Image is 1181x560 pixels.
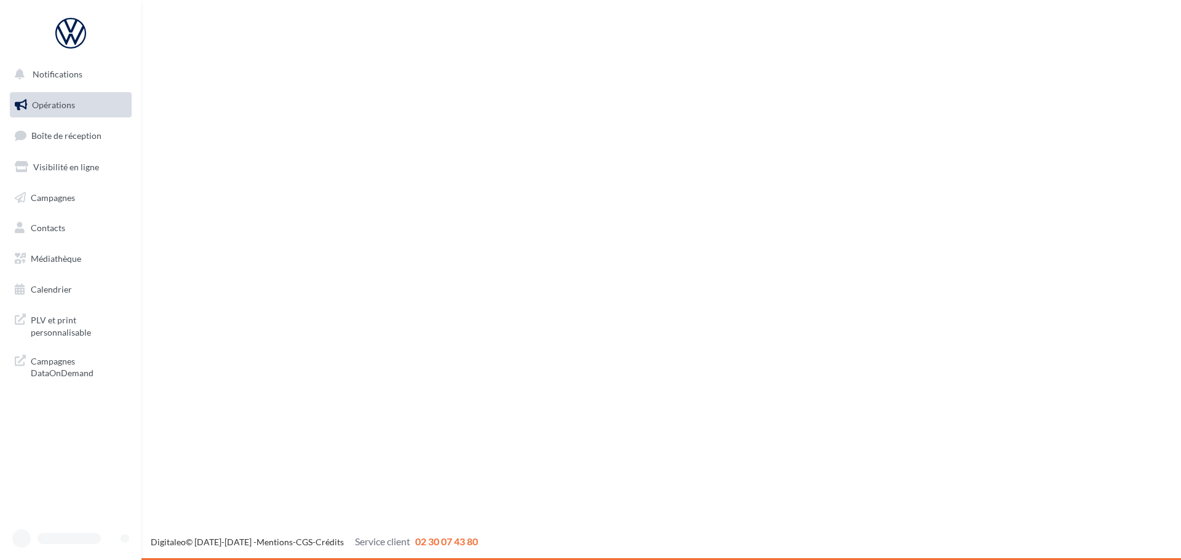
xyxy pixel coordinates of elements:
a: Campagnes DataOnDemand [7,348,134,384]
span: Campagnes [31,192,75,202]
span: Visibilité en ligne [33,162,99,172]
a: Digitaleo [151,537,186,547]
span: Médiathèque [31,253,81,264]
button: Notifications [7,61,129,87]
span: Contacts [31,223,65,233]
a: Calendrier [7,277,134,302]
span: Service client [355,535,410,547]
a: Contacts [7,215,134,241]
span: 02 30 07 43 80 [415,535,478,547]
span: Boîte de réception [31,130,101,141]
span: Notifications [33,69,82,79]
span: Campagnes DataOnDemand [31,353,127,379]
span: © [DATE]-[DATE] - - - [151,537,478,547]
span: PLV et print personnalisable [31,312,127,338]
a: Médiathèque [7,246,134,272]
span: Calendrier [31,284,72,294]
a: Campagnes [7,185,134,211]
a: Opérations [7,92,134,118]
a: PLV et print personnalisable [7,307,134,343]
a: Crédits [316,537,344,547]
a: Visibilité en ligne [7,154,134,180]
a: Boîte de réception [7,122,134,149]
a: Mentions [256,537,293,547]
span: Opérations [32,100,75,110]
a: CGS [296,537,312,547]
